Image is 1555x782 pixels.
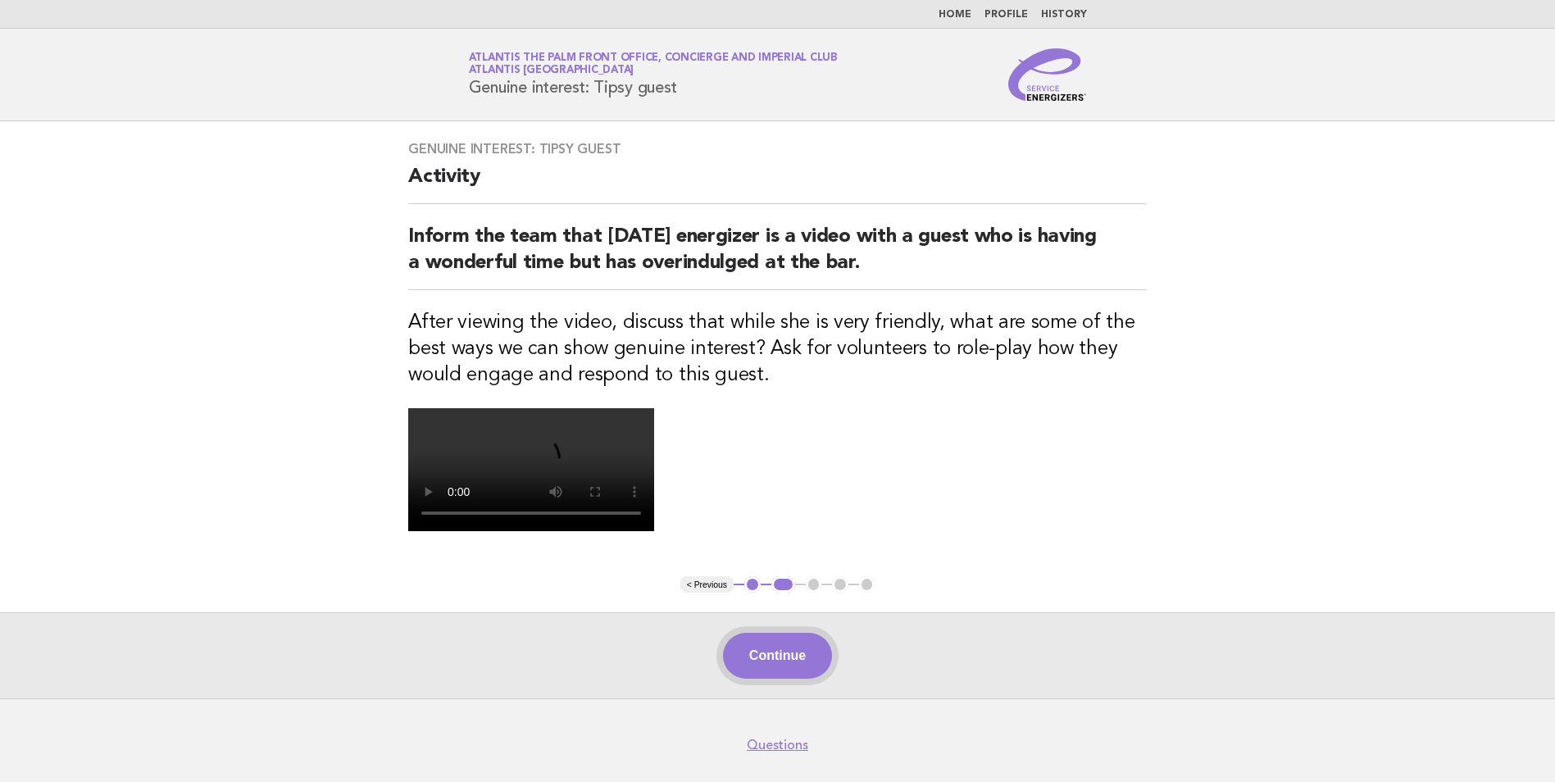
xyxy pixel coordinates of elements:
button: < Previous [680,576,734,593]
h2: Activity [408,164,1147,204]
a: Home [939,10,971,20]
span: Atlantis [GEOGRAPHIC_DATA] [469,66,634,76]
a: Questions [747,737,808,753]
h2: Inform the team that [DATE] energizer is a video with a guest who is having a wonderful time but ... [408,224,1147,290]
h3: Genuine interest: Tipsy guest [408,141,1147,157]
a: Atlantis The Palm Front Office, Concierge and Imperial ClubAtlantis [GEOGRAPHIC_DATA] [469,52,838,75]
button: 2 [771,576,795,593]
a: History [1041,10,1087,20]
h3: After viewing the video, discuss that while she is very friendly, what are some of the best ways ... [408,310,1147,389]
a: Profile [984,10,1028,20]
button: Continue [723,633,832,679]
button: 1 [744,576,761,593]
img: Service Energizers [1008,48,1087,101]
h1: Genuine interest: Tipsy guest [469,53,838,96]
